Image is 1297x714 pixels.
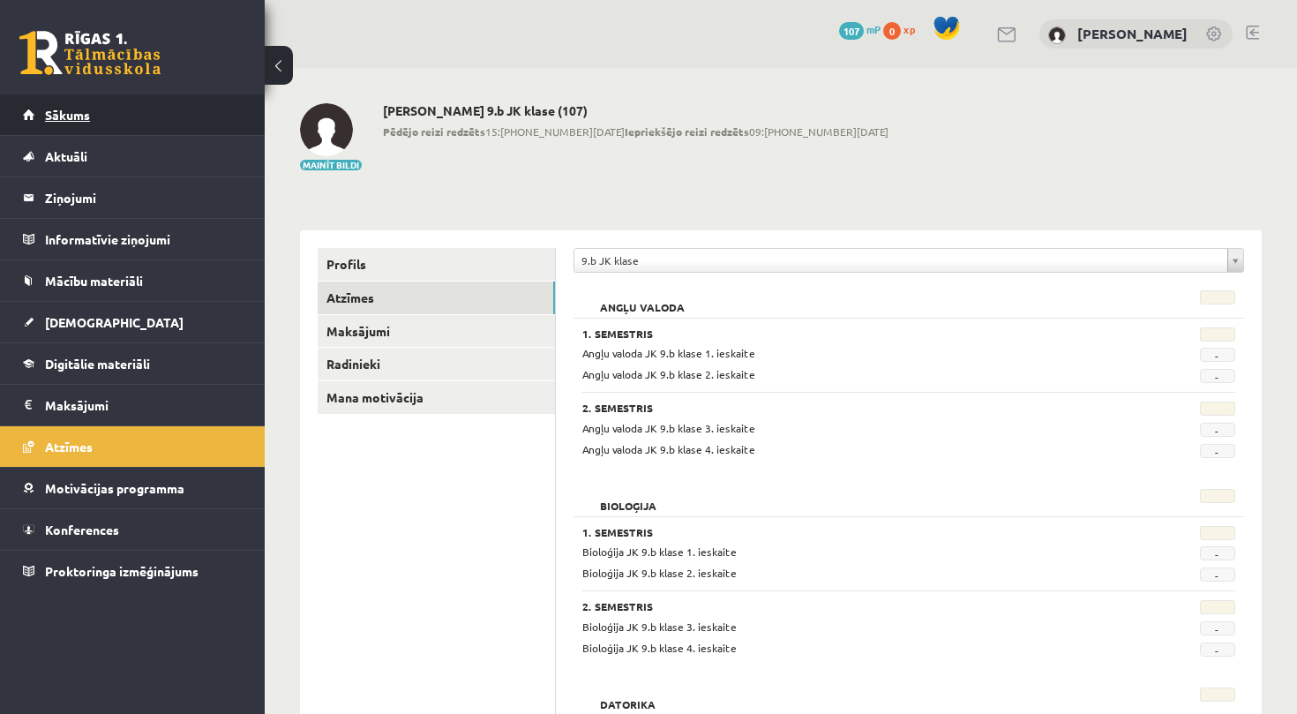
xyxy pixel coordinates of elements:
[1200,643,1235,657] span: -
[45,219,243,259] legend: Informatīvie ziņojumi
[45,148,87,164] span: Aktuāli
[582,402,1122,414] h3: 2. Semestris
[23,385,243,425] a: Maksājumi
[383,124,888,139] span: 15:[PHONE_NUMBER][DATE] 09:[PHONE_NUMBER][DATE]
[318,348,555,380] a: Radinieki
[883,22,901,40] span: 0
[883,22,924,36] a: 0 xp
[866,22,881,36] span: mP
[45,273,143,289] span: Mācību materiāli
[318,381,555,414] a: Mana motivācija
[23,426,243,467] a: Atzīmes
[582,545,737,559] span: Bioloģija JK 9.b klase 1. ieskaite
[1077,25,1188,42] a: [PERSON_NAME]
[23,136,243,177] a: Aktuāli
[1200,567,1235,582] span: -
[23,219,243,259] a: Informatīvie ziņojumi
[23,468,243,508] a: Motivācijas programma
[582,346,755,360] span: Angļu valoda JK 9.b klase 1. ieskaite
[625,124,749,139] b: Iepriekšējo reizi redzēts
[23,177,243,218] a: Ziņojumi
[383,124,485,139] b: Pēdējo reizi redzēts
[1200,423,1235,437] span: -
[23,509,243,550] a: Konferences
[45,480,184,496] span: Motivācijas programma
[1200,369,1235,383] span: -
[300,103,353,156] img: Valts Skujiņš
[903,22,915,36] span: xp
[23,551,243,591] a: Proktoringa izmēģinājums
[383,103,888,118] h2: [PERSON_NAME] 9.b JK klase (107)
[1200,546,1235,560] span: -
[582,367,755,381] span: Angļu valoda JK 9.b klase 2. ieskaite
[582,620,737,634] span: Bioloģija JK 9.b klase 3. ieskaite
[839,22,864,40] span: 107
[23,94,243,135] a: Sākums
[19,31,161,75] a: Rīgas 1. Tālmācības vidusskola
[1048,26,1066,44] img: Valts Skujiņš
[45,522,119,537] span: Konferences
[582,489,674,507] h2: Bioloģija
[582,290,702,308] h2: Angļu valoda
[1200,621,1235,635] span: -
[23,343,243,384] a: Digitālie materiāli
[45,314,184,330] span: [DEMOGRAPHIC_DATA]
[582,526,1122,538] h3: 1. Semestris
[318,248,555,281] a: Profils
[45,356,150,372] span: Digitālie materiāli
[45,177,243,218] legend: Ziņojumi
[574,249,1243,272] a: 9.b JK klase
[1200,348,1235,362] span: -
[23,260,243,301] a: Mācību materiāli
[45,107,90,123] span: Sākums
[582,421,755,435] span: Angļu valoda JK 9.b klase 3. ieskaite
[582,688,673,705] h2: Datorika
[318,282,555,314] a: Atzīmes
[318,315,555,348] a: Maksājumi
[582,442,755,456] span: Angļu valoda JK 9.b klase 4. ieskaite
[582,327,1122,340] h3: 1. Semestris
[581,249,1220,272] span: 9.b JK klase
[582,600,1122,613] h3: 2. Semestris
[1200,444,1235,458] span: -
[45,439,93,455] span: Atzīmes
[23,302,243,342] a: [DEMOGRAPHIC_DATA]
[582,566,737,580] span: Bioloģija JK 9.b klase 2. ieskaite
[45,563,199,579] span: Proktoringa izmēģinājums
[839,22,881,36] a: 107 mP
[45,385,243,425] legend: Maksājumi
[300,160,362,170] button: Mainīt bildi
[582,641,737,655] span: Bioloģija JK 9.b klase 4. ieskaite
